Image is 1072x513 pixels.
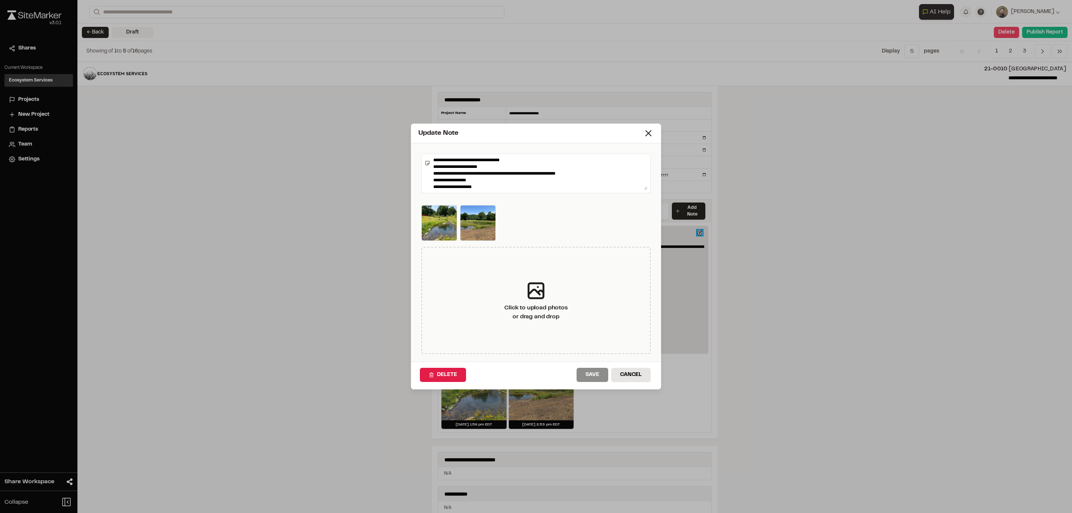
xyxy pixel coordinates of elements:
[577,368,608,382] button: Save
[420,368,466,382] button: Delete
[460,205,496,241] img: file
[418,128,643,138] div: Update Note
[611,368,651,382] button: Cancel
[504,303,567,321] div: Click to upload photos or drag and drop
[421,205,457,241] img: file
[421,247,651,354] div: Click to upload photosor drag and drop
